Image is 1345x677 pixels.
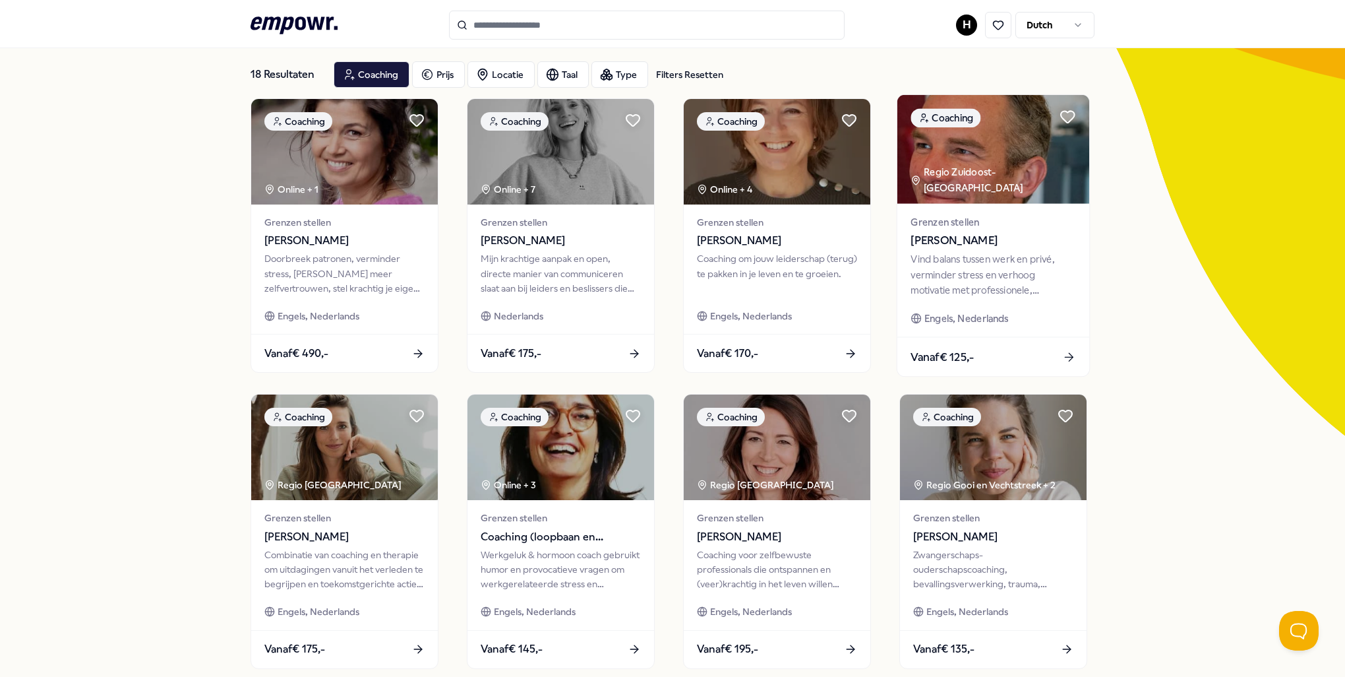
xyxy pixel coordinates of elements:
span: Vanaf € 170,- [697,345,758,362]
button: Locatie [467,61,535,88]
span: Nederlands [494,309,543,323]
span: Engels, Nederlands [278,309,359,323]
div: Werkgeluk & hormoon coach gebruikt humor en provocatieve vragen om werkgerelateerde stress en spa... [481,548,641,592]
div: Zwangerschaps- ouderschapscoaching, bevallingsverwerking, trauma, (prik)angst & stresscoaching. [913,548,1073,592]
div: Regio Gooi en Vechtstreek + 2 [913,478,1056,492]
a: package imageCoachingRegio Gooi en Vechtstreek + 2Grenzen stellen[PERSON_NAME]Zwangerschaps- oude... [899,394,1087,668]
div: Coaching [697,408,765,426]
button: Coaching [334,61,409,88]
span: Vanaf € 195,- [697,641,758,658]
div: Vind balans tussen werk en privé, verminder stress en verhoog motivatie met professionele, indivi... [911,252,1075,298]
span: Grenzen stellen [264,511,425,525]
span: Vanaf € 175,- [264,641,325,658]
span: Engels, Nederlands [710,309,792,323]
a: package imageCoachingOnline + 1Grenzen stellen[PERSON_NAME]Doorbreek patronen, verminder stress, ... [251,98,438,373]
button: H [956,15,977,36]
span: Engels, Nederlands [924,311,1009,326]
a: package imageCoachingOnline + 3Grenzen stellenCoaching (loopbaan en werkgeluk)Werkgeluk & hormoon... [467,394,655,668]
a: package imageCoachingRegio [GEOGRAPHIC_DATA] Grenzen stellen[PERSON_NAME]Combinatie van coaching ... [251,394,438,668]
a: package imageCoachingOnline + 4Grenzen stellen[PERSON_NAME]Coaching om jouw leiderschap (terug) t... [683,98,871,373]
span: Vanaf € 175,- [481,345,541,362]
iframe: Help Scout Beacon - Open [1279,611,1319,651]
div: Combinatie van coaching en therapie om uitdagingen vanuit het verleden te begrijpen en toekomstge... [264,548,425,592]
a: package imageCoachingRegio Zuidoost-[GEOGRAPHIC_DATA] Grenzen stellen[PERSON_NAME]Vind balans tus... [897,94,1091,377]
img: package image [684,395,870,500]
span: [PERSON_NAME] [913,529,1073,546]
span: Grenzen stellen [264,215,425,230]
span: Engels, Nederlands [710,604,792,619]
div: Coaching voor zelfbewuste professionals die ontspannen en (veer)krachtig in het leven willen staan. [697,548,857,592]
div: Coaching [697,112,765,131]
div: Coaching [911,108,980,127]
span: [PERSON_NAME] [697,232,857,249]
div: Filters Resetten [656,67,723,82]
div: Online + 1 [264,182,318,197]
span: Grenzen stellen [911,214,1075,230]
span: [PERSON_NAME] [481,232,641,249]
input: Search for products, categories or subcategories [449,11,845,40]
img: package image [251,395,438,500]
span: Grenzen stellen [697,511,857,525]
div: Coaching [264,112,332,131]
span: [PERSON_NAME] [911,232,1075,249]
span: Vanaf € 145,- [481,641,543,658]
span: Coaching (loopbaan en werkgeluk) [481,529,641,546]
div: Doorbreek patronen, verminder stress, [PERSON_NAME] meer zelfvertrouwen, stel krachtig je eigen g... [264,251,425,296]
a: package imageCoachingRegio [GEOGRAPHIC_DATA] Grenzen stellen[PERSON_NAME]Coaching voor zelfbewust... [683,394,871,668]
span: Engels, Nederlands [926,604,1008,619]
span: Grenzen stellen [913,511,1073,525]
img: package image [251,99,438,205]
a: package imageCoachingOnline + 7Grenzen stellen[PERSON_NAME]Mijn krachtige aanpak en open, directe... [467,98,655,373]
img: package image [684,99,870,205]
button: Taal [537,61,589,88]
span: Grenzen stellen [481,511,641,525]
span: Grenzen stellen [481,215,641,230]
span: [PERSON_NAME] [264,529,425,546]
img: package image [467,99,654,205]
img: package image [467,395,654,500]
div: Online + 3 [481,478,536,492]
span: [PERSON_NAME] [697,529,857,546]
div: Regio Zuidoost-[GEOGRAPHIC_DATA] [911,165,1089,195]
div: Online + 4 [697,182,752,197]
div: Coaching om jouw leiderschap (terug) te pakken in je leven en te groeien. [697,251,857,296]
span: Vanaf € 490,- [264,345,328,362]
div: 18 Resultaten [251,61,323,88]
div: Coaching [264,408,332,426]
button: Prijs [412,61,465,88]
img: package image [897,95,1089,204]
div: Coaching [481,112,549,131]
div: Regio [GEOGRAPHIC_DATA] [697,478,836,492]
div: Regio [GEOGRAPHIC_DATA] [264,478,403,492]
div: Coaching [481,408,549,426]
img: package image [900,395,1087,500]
span: Engels, Nederlands [494,604,576,619]
span: Engels, Nederlands [278,604,359,619]
span: Vanaf € 135,- [913,641,974,658]
span: Grenzen stellen [697,215,857,230]
button: Type [591,61,648,88]
span: Vanaf € 125,- [911,348,974,366]
div: Online + 7 [481,182,535,197]
div: Coaching [913,408,981,426]
div: Mijn krachtige aanpak en open, directe manier van communiceren slaat aan bij leiders en beslisser... [481,251,641,296]
span: [PERSON_NAME] [264,232,425,249]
